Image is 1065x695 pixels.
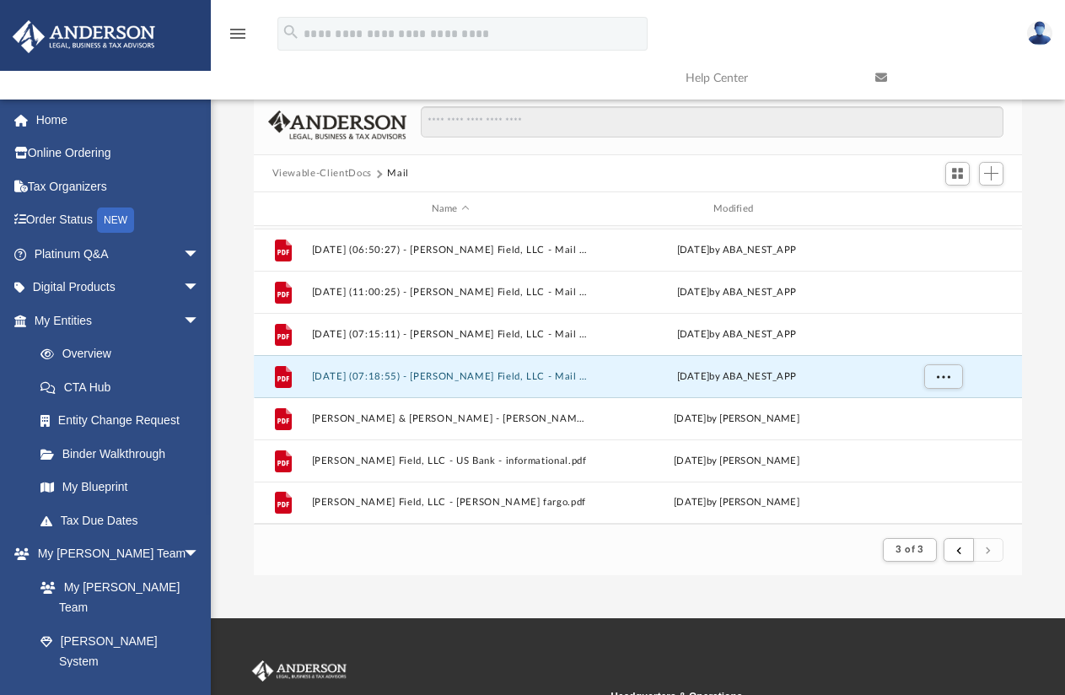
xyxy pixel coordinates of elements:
[24,504,225,537] a: Tax Due Dates
[282,23,300,41] i: search
[272,166,372,181] button: Viewable-ClientDocs
[24,337,225,371] a: Overview
[12,137,225,170] a: Online Ordering
[597,454,875,469] div: [DATE] by [PERSON_NAME]
[387,166,409,181] button: Mail
[676,330,709,339] span: [DATE]
[923,364,962,390] button: More options
[597,243,875,258] div: [DATE] by ABA_NEST_APP
[24,471,217,504] a: My Blueprint
[311,287,589,298] button: [DATE] (11:00:25) - [PERSON_NAME] Field, LLC - Mail from U.S. BANCORP ADVISORS, LLC.pdf
[597,285,875,300] div: [DATE] by ABA_NEST_APP
[12,537,217,571] a: My [PERSON_NAME] Teamarrow_drop_down
[24,437,225,471] a: Binder Walkthrough
[228,32,248,44] a: menu
[311,455,589,466] button: [PERSON_NAME] Field, LLC - US Bank - informational.pdf
[597,495,875,510] div: [DATE] by [PERSON_NAME]
[597,202,876,217] div: Modified
[24,624,217,678] a: [PERSON_NAME] System
[8,20,160,53] img: Anderson Advisors Platinum Portal
[254,226,1023,524] div: grid
[24,404,225,438] a: Entity Change Request
[261,202,303,217] div: id
[597,412,875,427] div: [DATE] by [PERSON_NAME]
[12,237,225,271] a: Platinum Q&Aarrow_drop_down
[12,304,225,337] a: My Entitiesarrow_drop_down
[311,371,589,382] button: [DATE] (07:18:55) - [PERSON_NAME] Field, LLC - Mail from JPMorgan Chase Bank, N.A..pdf
[945,162,971,186] button: Switch to Grid View
[896,545,923,554] span: 3 of 3
[421,106,1003,138] input: Search files and folders
[883,538,936,562] button: 3 of 3
[12,103,225,137] a: Home
[597,327,875,342] div: by ABA_NEST_APP
[183,271,217,305] span: arrow_drop_down
[12,271,225,304] a: Digital Productsarrow_drop_down
[183,304,217,338] span: arrow_drop_down
[24,370,225,404] a: CTA Hub
[311,413,589,424] button: [PERSON_NAME] & [PERSON_NAME] - [PERSON_NAME] Fargo.pdf
[311,245,589,256] button: [DATE] (06:50:27) - [PERSON_NAME] Field, LLC - Mail from JPMorgan Chase Bank, N.A..pdf
[673,45,863,111] a: Help Center
[676,372,709,381] span: [DATE]
[183,237,217,272] span: arrow_drop_down
[228,24,248,44] i: menu
[97,207,134,233] div: NEW
[310,202,589,217] div: Name
[979,162,1004,186] button: Add
[1027,21,1052,46] img: User Pic
[12,203,225,238] a: Order StatusNEW
[12,170,225,203] a: Tax Organizers
[24,570,208,624] a: My [PERSON_NAME] Team
[311,329,589,340] button: [DATE] (07:15:11) - [PERSON_NAME] Field, LLC - Mail from U.S. BANCORP ADVISORS, LLC.pdf
[883,202,1001,217] div: id
[597,369,875,385] div: by ABA_NEST_APP
[311,497,589,508] button: [PERSON_NAME] Field, LLC - [PERSON_NAME] fargo.pdf
[249,660,350,682] img: Anderson Advisors Platinum Portal
[183,537,217,572] span: arrow_drop_down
